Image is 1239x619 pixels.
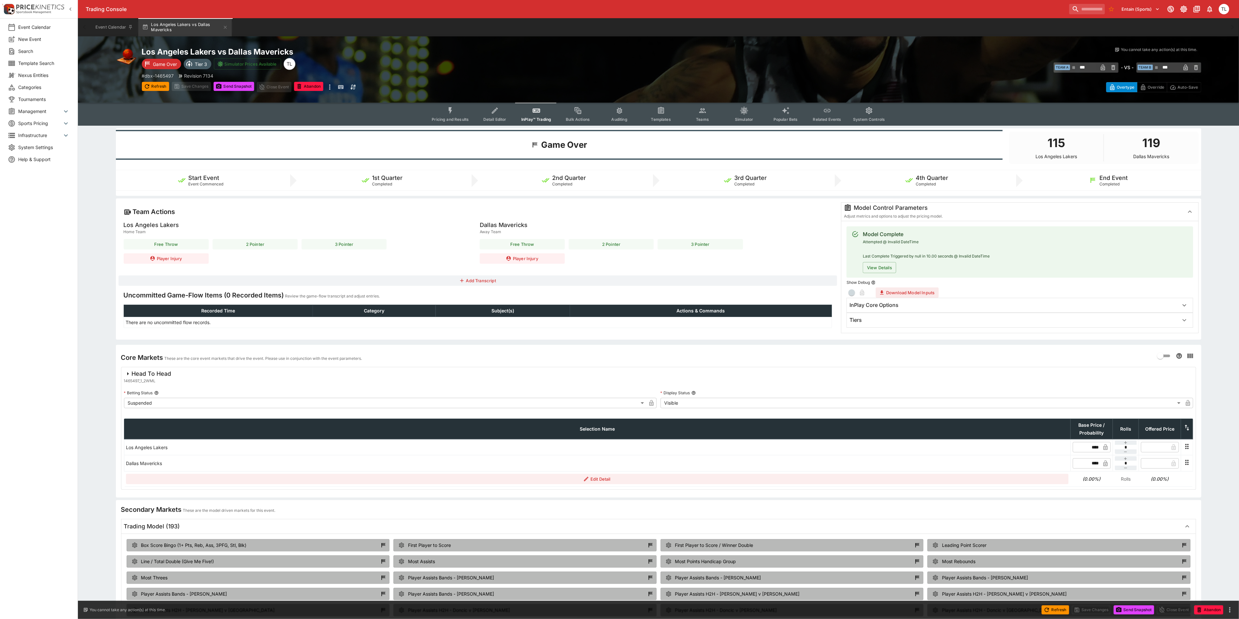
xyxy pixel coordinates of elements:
[1113,419,1139,439] th: Rolls
[188,182,223,186] span: Event Commenced
[1138,65,1153,70] span: Team B
[774,117,798,122] span: Popular Bets
[696,117,709,122] span: Teams
[124,390,153,396] p: Betting Status
[480,253,565,264] button: Player Injury
[1178,84,1198,91] p: Auto-Save
[1118,4,1164,14] button: Select Tenant
[142,47,672,57] h2: Copy To Clipboard
[849,302,898,309] h6: InPlay Core Options
[1191,3,1203,15] button: Documentation
[124,305,313,317] th: Recorded Time
[18,120,62,127] span: Sports Pricing
[195,61,207,68] p: Tier 3
[184,72,214,79] p: Revision 7134
[124,398,646,408] div: Suspended
[165,355,362,362] p: These are the core event markets that drive the event. Please use in conjunction with the event p...
[427,103,890,126] div: Event type filters
[372,174,403,182] h5: 1st Quarter
[313,305,436,317] th: Category
[302,239,387,249] button: 3 Pointer
[1099,182,1120,186] span: Completed
[942,542,986,549] p: Leading Point Scorer
[408,590,494,597] p: Player Assists Bands - [PERSON_NAME]
[183,507,276,514] p: These are the model driven markets for this event.
[284,58,295,70] div: Trent Lewis
[124,291,284,299] h4: Uncommitted Game-Flow Items (0 Recorded Items)
[153,61,177,68] p: Game Over
[1106,4,1117,14] button: No Bookmarks
[124,229,179,235] span: Home Team
[142,82,169,91] button: Refresh
[916,174,948,182] h5: 4th Quarter
[294,83,323,89] span: Mark an event as closed and abandoned.
[483,117,506,122] span: Detail Editor
[847,280,870,285] p: Show Debug
[863,239,990,259] span: Attempted @ Invalid DateTime Last Complete Triggered by null in 10.00 seconds @ Invalid DateTime
[552,182,572,186] span: Completed
[92,18,137,36] button: Event Calendar
[213,239,298,249] button: 2 Pointer
[734,174,767,182] h5: 3rd Quarter
[1167,82,1201,92] button: Auto-Save
[18,24,70,31] span: Event Calendar
[1042,605,1069,614] button: Refresh
[408,558,435,565] p: Most Assists
[18,96,70,103] span: Tournaments
[569,239,654,249] button: 2 Pointer
[86,6,1067,13] div: Trading Console
[18,72,70,79] span: Nexus Entities
[138,18,232,36] button: Los Angeles Lakers vs Dallas Mavericks
[124,239,209,249] button: Free Throw
[566,117,590,122] span: Bulk Actions
[1121,64,1134,71] h6: - VS -
[480,221,527,229] h5: Dallas Mavericks
[124,370,171,378] div: Head To Head
[1194,606,1223,613] span: Mark an event as closed and abandoned.
[871,280,876,285] button: Show Debug
[876,287,938,298] button: Download Model Inputs
[863,230,990,238] div: Model Complete
[214,82,254,91] button: Send Snapshot
[661,398,1183,408] div: Visible
[142,72,174,79] p: Copy To Clipboard
[121,505,182,514] h4: Secondary Markets
[1165,3,1177,15] button: Connected to PK
[124,523,180,530] h5: Trading Model (193)
[863,262,896,273] button: View Details
[18,36,70,43] span: New Event
[480,239,565,249] button: Free Throw
[1117,84,1134,91] p: Overtype
[1141,475,1179,482] h6: (0.00%)
[141,558,214,565] p: Line / Total Double (Give Me Five!)
[1217,2,1231,16] button: Trent Lewis
[675,558,736,565] p: Most Points Handicap Group
[853,117,885,122] span: System Controls
[2,3,15,16] img: PriceKinetics Logo
[844,214,943,219] span: Adjust metrics and options to adjust the pricing model.
[121,353,163,362] h4: Core Markets
[141,590,227,597] p: Player Assists Bands - [PERSON_NAME]
[16,5,64,9] img: PriceKinetics
[1219,4,1229,14] div: Trent Lewis
[1139,419,1181,439] th: Offered Price
[285,293,380,299] p: Review the game-flow transcript and adjust entries.
[651,117,671,122] span: Templates
[124,419,1071,439] th: Selection Name
[16,11,51,14] img: Sportsbook Management
[612,117,627,122] span: Auditing
[436,305,570,317] th: Subject(s)
[1055,65,1070,70] span: Team A
[133,208,175,216] h4: Team Actions
[18,84,70,91] span: Categories
[432,117,469,122] span: Pricing and Results
[294,82,323,91] button: Abandon
[1204,3,1216,15] button: Notifications
[188,174,219,182] h5: Start Event
[408,574,494,581] p: Player Assists Bands - [PERSON_NAME]
[124,253,209,264] button: Player Injury
[1178,3,1190,15] button: Toggle light/dark mode
[1137,82,1167,92] button: Override
[1106,82,1137,92] button: Overtype
[1142,134,1160,152] h1: 119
